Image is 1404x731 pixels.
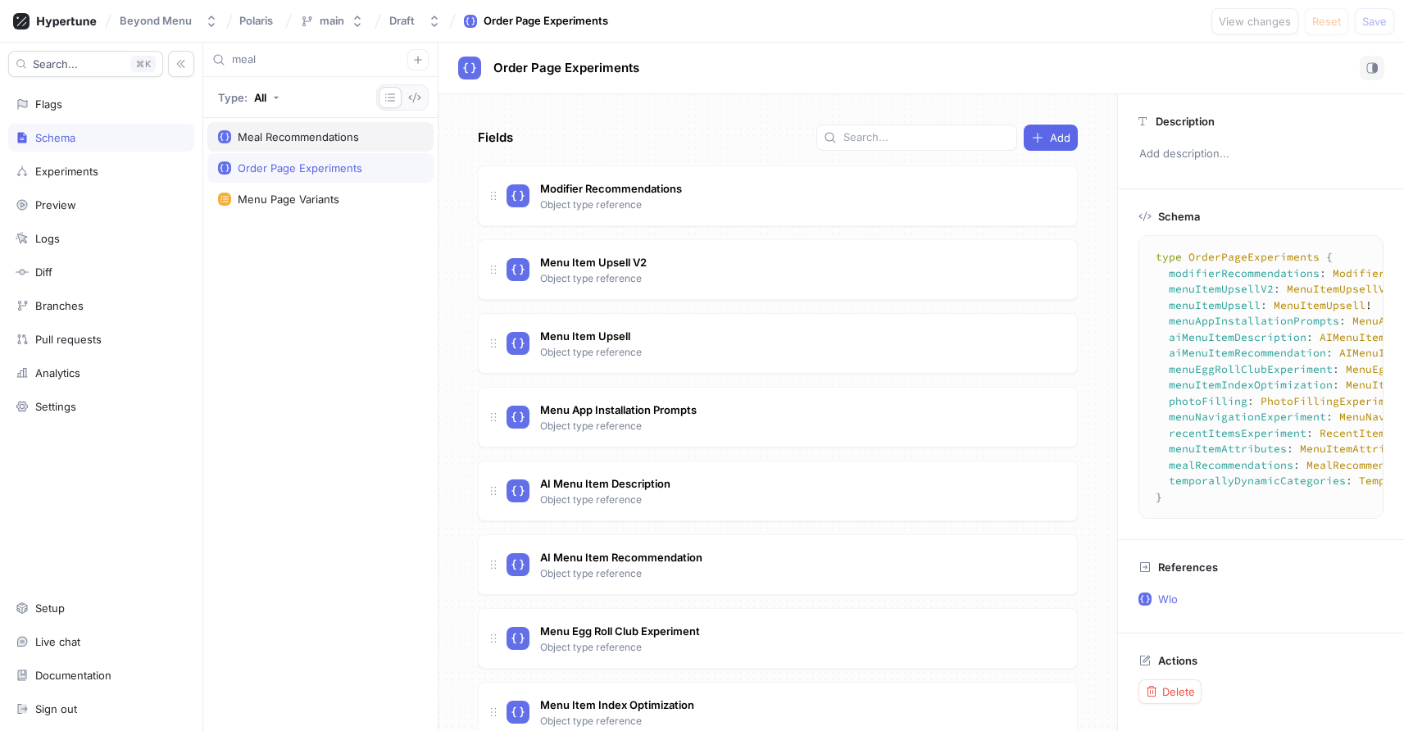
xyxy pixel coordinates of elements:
[35,602,65,615] div: Setup
[35,165,98,178] div: Experiments
[1158,210,1200,223] p: Schema
[1050,133,1070,143] span: Add
[238,161,362,175] div: Order Page Experiments
[212,83,285,111] button: Type: All
[8,51,163,77] button: Search...K
[493,61,639,75] span: Order Page Experiments
[238,130,359,143] div: Meal Recommendations
[232,52,407,68] input: Search...
[540,345,642,360] p: Object type reference
[113,7,225,34] button: Beyond Menu
[35,669,111,682] div: Documentation
[540,403,697,416] span: Menu App Installation Prompts
[1162,687,1195,697] span: Delete
[1024,125,1078,151] button: Add
[383,7,448,34] button: Draft
[540,198,642,212] p: Object type reference
[1355,8,1394,34] button: Save
[130,56,156,72] div: K
[1312,16,1341,26] span: Reset
[35,400,76,413] div: Settings
[540,698,694,711] span: Menu Item Index Optimization
[8,661,194,689] a: Documentation
[1362,16,1387,26] span: Save
[35,232,60,245] div: Logs
[320,14,344,28] div: main
[254,91,266,104] div: All
[35,702,77,715] div: Sign out
[35,98,62,111] div: Flags
[35,635,80,648] div: Live chat
[1138,679,1202,704] button: Delete
[540,493,642,507] p: Object type reference
[843,129,1010,146] input: Search...
[540,566,642,581] p: Object type reference
[293,7,370,34] button: main
[1156,115,1215,128] p: Description
[35,198,76,211] div: Preview
[1158,593,1178,606] p: Wlo
[1219,16,1291,26] span: View changes
[484,13,608,30] div: Order Page Experiments
[540,624,700,638] span: Menu Egg Roll Club Experiment
[33,59,78,69] span: Search...
[218,91,248,104] p: Type:
[35,299,84,312] div: Branches
[540,477,670,490] span: AI Menu Item Description
[1132,586,1384,612] button: Wlo
[35,333,102,346] div: Pull requests
[540,271,642,286] p: Object type reference
[389,14,415,28] div: Draft
[35,266,52,279] div: Diff
[1132,140,1390,168] p: Add description...
[1211,8,1298,34] button: View changes
[540,419,642,434] p: Object type reference
[540,551,702,564] span: AI Menu Item Recommendation
[540,329,630,343] span: Menu Item Upsell
[540,640,642,655] p: Object type reference
[540,714,642,729] p: Object type reference
[540,256,647,269] span: Menu Item Upsell V2
[1305,8,1348,34] button: Reset
[478,129,513,148] p: Fields
[120,14,192,28] div: Beyond Menu
[540,182,682,195] span: Modifier Recommendations
[238,193,339,206] div: Menu Page Variants
[1158,561,1218,574] p: References
[35,131,75,144] div: Schema
[239,15,273,26] span: Polaris
[1158,654,1197,667] p: Actions
[35,366,80,379] div: Analytics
